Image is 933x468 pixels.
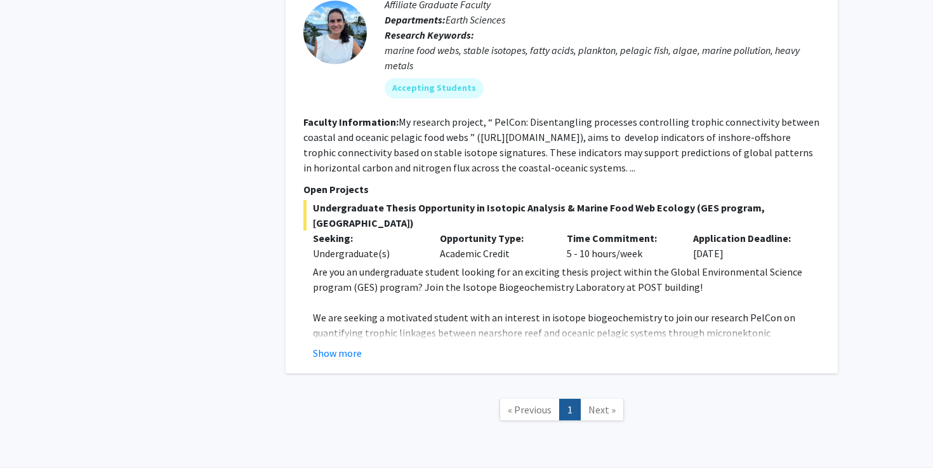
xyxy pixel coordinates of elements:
div: 5 - 10 hours/week [557,231,684,261]
mat-chip: Accepting Students [385,78,484,98]
b: Departments: [385,13,446,26]
iframe: Chat [10,411,54,458]
div: Academic Credit [430,231,557,261]
p: Seeking: [313,231,421,246]
a: 1 [559,399,581,421]
a: Previous Page [500,399,560,421]
span: « Previous [508,403,552,416]
p: Time Commitment: [567,231,675,246]
div: marine food webs, stable isotopes, fatty acids, plankton, pelagic fish, algae, marine pollution, ... [385,43,820,73]
div: Undergraduate(s) [313,246,421,261]
p: Opportunity Type: [440,231,548,246]
nav: Page navigation [286,386,838,438]
span: Earth Sciences [446,13,505,26]
span: Undergraduate Thesis Opportunity in Isotopic Analysis & Marine Food Web Ecology (GES program, [GE... [303,200,820,231]
p: Application Deadline: [693,231,801,246]
p: Are you an undergraduate student looking for an exciting thesis project within the Global Environ... [313,264,820,295]
a: Next Page [580,399,624,421]
button: Show more [313,345,362,361]
p: Open Projects [303,182,820,197]
p: We are seeking a motivated student with an interest in isotope biogeochemistry to join our resear... [313,310,820,371]
b: Faculty Information: [303,116,399,128]
div: [DATE] [684,231,811,261]
fg-read-more: My research project, “ PelCon: Disentangling processes controlling trophic connectivity between c... [303,116,819,174]
b: Research Keywords: [385,29,474,41]
span: Next » [588,403,616,416]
